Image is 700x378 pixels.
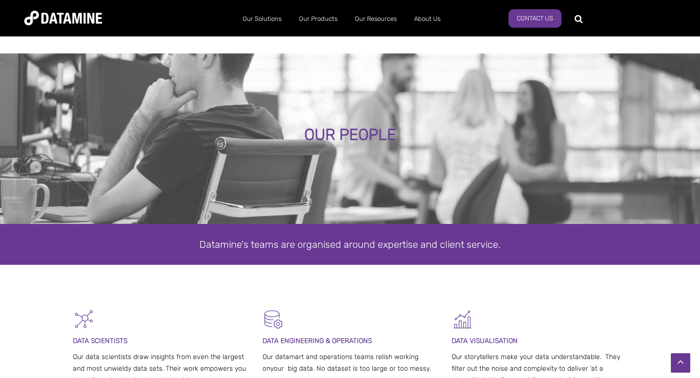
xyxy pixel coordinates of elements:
div: OUR PEOPLE [83,126,618,144]
img: Datamart [262,309,284,330]
img: Graph - Network [73,309,95,330]
img: Graph 5 [452,309,473,330]
span: Datamine's teams are organised around expertise and client service. [199,239,501,250]
span: DATA VISUALISATION [452,337,518,345]
a: Our Resources [346,6,405,32]
span: DATA ENGINEERING & OPERATIONS [262,337,372,345]
span: DATA SCIENTISTS [73,337,127,345]
a: Our Products [290,6,346,32]
a: Our Solutions [234,6,290,32]
p: Our datamart and operations teams relish working onyour big data. No dataset is too large or too ... [262,351,438,375]
img: Datamine [24,11,102,25]
a: Contact us [508,9,561,28]
a: About Us [405,6,449,32]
